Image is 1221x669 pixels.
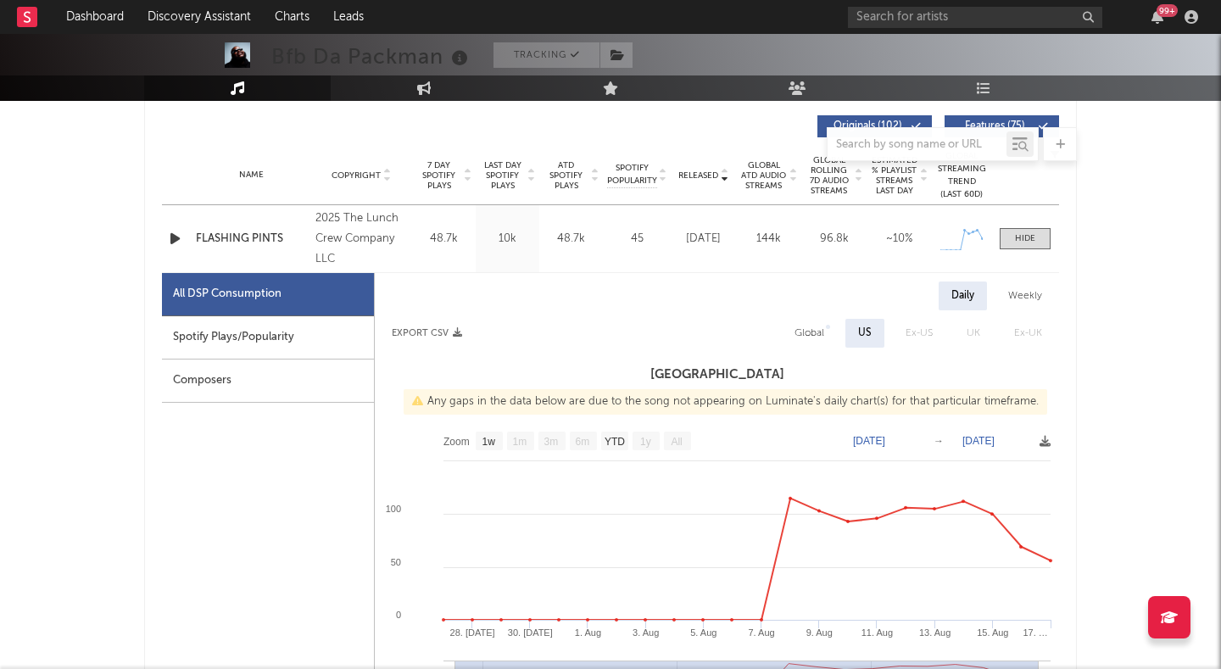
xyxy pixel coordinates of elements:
[450,627,495,638] text: 28. [DATE]
[936,150,987,201] div: Global Streaming Trend (Last 60D)
[828,121,906,131] span: Originals ( 102 )
[375,365,1059,385] h3: [GEOGRAPHIC_DATA]
[848,7,1102,28] input: Search for artists
[332,170,381,181] span: Copyright
[962,435,995,447] text: [DATE]
[196,169,307,181] div: Name
[315,209,408,270] div: 2025 The Lunch Crew Company LLC
[392,328,462,338] button: Export CSV
[576,436,590,448] text: 6m
[544,231,599,248] div: 48.7k
[404,389,1047,415] div: Any gaps in the data below are due to the song not appearing on Luminate's daily chart(s) for tha...
[396,610,401,620] text: 0
[690,627,716,638] text: 5. Aug
[740,231,797,248] div: 144k
[544,436,559,448] text: 3m
[482,436,496,448] text: 1w
[806,627,833,638] text: 9. Aug
[861,627,893,638] text: 11. Aug
[1151,10,1163,24] button: 99+
[513,436,527,448] text: 1m
[173,284,282,304] div: All DSP Consumption
[858,323,872,343] div: US
[678,170,718,181] span: Released
[671,436,682,448] text: All
[416,160,461,191] span: 7 Day Spotify Plays
[607,162,657,187] span: Spotify Popularity
[748,627,774,638] text: 7. Aug
[391,557,401,567] text: 50
[871,231,928,248] div: ~ 10 %
[162,316,374,360] div: Spotify Plays/Popularity
[945,115,1059,137] button: Features(75)
[162,273,374,316] div: All DSP Consumption
[575,627,601,638] text: 1. Aug
[1023,627,1047,638] text: 17. …
[1157,4,1178,17] div: 99 +
[480,160,525,191] span: Last Day Spotify Plays
[956,121,1034,131] span: Features ( 75 )
[162,360,374,403] div: Composers
[828,138,1006,152] input: Search by song name or URL
[271,42,472,70] div: Bfb Da Packman
[544,160,588,191] span: ATD Spotify Plays
[675,231,732,248] div: [DATE]
[480,231,535,248] div: 10k
[196,231,307,248] a: FLASHING PINTS
[806,231,862,248] div: 96.8k
[995,282,1055,310] div: Weekly
[386,504,401,514] text: 100
[806,155,852,196] span: Global Rolling 7D Audio Streams
[919,627,951,638] text: 13. Aug
[977,627,1008,638] text: 15. Aug
[633,627,659,638] text: 3. Aug
[939,282,987,310] div: Daily
[794,323,824,343] div: Global
[508,627,553,638] text: 30. [DATE]
[817,115,932,137] button: Originals(102)
[871,155,917,196] span: Estimated % Playlist Streams Last Day
[934,435,944,447] text: →
[640,436,651,448] text: 1y
[443,436,470,448] text: Zoom
[416,231,471,248] div: 48.7k
[740,160,787,191] span: Global ATD Audio Streams
[853,435,885,447] text: [DATE]
[605,436,625,448] text: YTD
[493,42,599,68] button: Tracking
[607,231,666,248] div: 45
